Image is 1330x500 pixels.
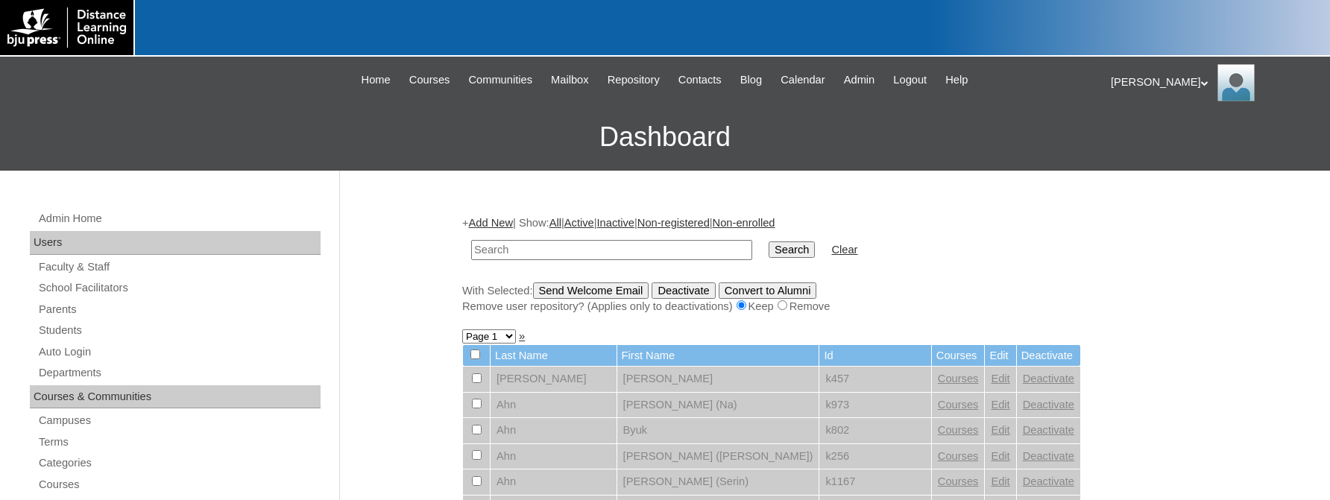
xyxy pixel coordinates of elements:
[551,72,589,89] span: Mailbox
[37,258,321,276] a: Faculty & Staff
[37,279,321,297] a: School Facilitators
[637,217,710,229] a: Non-registered
[7,7,126,48] img: logo-white.png
[491,444,617,469] td: Ahn
[1023,450,1074,462] a: Deactivate
[37,321,321,340] a: Students
[713,217,775,229] a: Non-enrolled
[462,215,1200,314] div: + | Show: | | | |
[462,282,1200,314] div: With Selected:
[831,244,857,256] a: Clear
[819,367,930,392] td: k457
[938,72,975,89] a: Help
[719,282,817,299] input: Convert to Alumni
[533,282,649,299] input: Send Welcome Email
[819,345,930,367] td: Id
[469,217,513,229] a: Add New
[471,240,752,260] input: Search
[781,72,825,89] span: Calendar
[769,241,815,258] input: Search
[938,424,979,436] a: Courses
[1023,475,1074,487] a: Deactivate
[409,72,450,89] span: Courses
[991,450,1009,462] a: Edit
[678,72,722,89] span: Contacts
[597,217,635,229] a: Inactive
[1217,64,1255,101] img: Betty-Lou Ferris
[938,450,979,462] a: Courses
[543,72,596,89] a: Mailbox
[819,469,930,495] td: k1167
[991,373,1009,385] a: Edit
[773,72,832,89] a: Calendar
[938,475,979,487] a: Courses
[1023,424,1074,436] a: Deactivate
[819,393,930,418] td: k973
[938,399,979,411] a: Courses
[30,231,321,255] div: Users
[652,282,715,299] input: Deactivate
[37,411,321,430] a: Campuses
[491,469,617,495] td: Ahn
[600,72,667,89] a: Repository
[617,444,819,469] td: [PERSON_NAME] ([PERSON_NAME])
[733,72,769,89] a: Blog
[402,72,458,89] a: Courses
[945,72,968,89] span: Help
[1111,64,1315,101] div: [PERSON_NAME]
[819,418,930,443] td: k802
[1023,399,1074,411] a: Deactivate
[608,72,660,89] span: Repository
[461,72,540,89] a: Communities
[938,373,979,385] a: Courses
[991,399,1009,411] a: Edit
[37,209,321,228] a: Admin Home
[468,72,532,89] span: Communities
[886,72,934,89] a: Logout
[740,72,762,89] span: Blog
[37,433,321,452] a: Terms
[893,72,927,89] span: Logout
[671,72,729,89] a: Contacts
[354,72,398,89] a: Home
[985,345,1015,367] td: Edit
[37,475,321,494] a: Courses
[1023,373,1074,385] a: Deactivate
[37,454,321,472] a: Categories
[991,475,1009,487] a: Edit
[549,217,561,229] a: All
[844,72,875,89] span: Admin
[462,299,1200,314] div: Remove user repository? (Applies only to deactivations) Keep Remove
[836,72,883,89] a: Admin
[617,367,819,392] td: [PERSON_NAME]
[617,393,819,418] td: [PERSON_NAME] (Na)
[37,343,321,361] a: Auto Login
[519,330,525,342] a: »
[362,72,391,89] span: Home
[30,385,321,409] div: Courses & Communities
[991,424,1009,436] a: Edit
[1017,345,1080,367] td: Deactivate
[491,345,617,367] td: Last Name
[37,364,321,382] a: Departments
[491,418,617,443] td: Ahn
[491,367,617,392] td: [PERSON_NAME]
[819,444,930,469] td: k256
[564,217,594,229] a: Active
[7,104,1323,171] h3: Dashboard
[617,418,819,443] td: Byuk
[617,469,819,495] td: [PERSON_NAME] (Serin)
[37,300,321,319] a: Parents
[932,345,985,367] td: Courses
[491,393,617,418] td: Ahn
[617,345,819,367] td: First Name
